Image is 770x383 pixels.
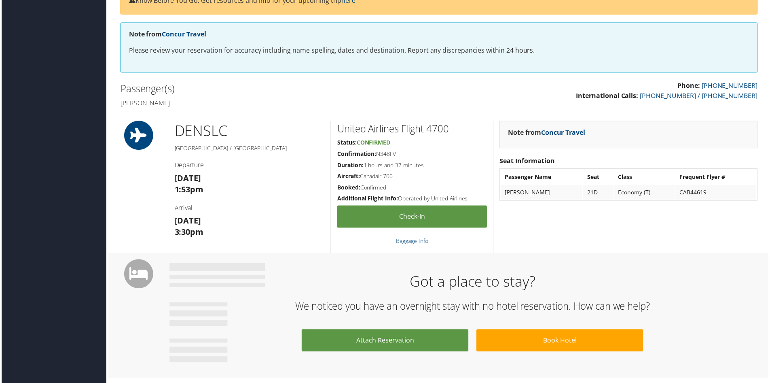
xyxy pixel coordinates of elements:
p: Please review your reservation for accuracy including name spelling, dates and destination. Repor... [128,46,751,56]
h5: Canadair 700 [337,173,487,181]
td: CAB44619 [677,186,758,200]
strong: Status: [337,139,356,147]
h4: Arrival [173,204,324,213]
h1: DEN SLC [173,121,324,142]
strong: Seat Information [500,157,555,166]
strong: 1:53pm [173,185,203,196]
a: Concur Travel [542,129,586,138]
strong: Aircraft: [337,173,360,181]
strong: Booked: [337,184,360,192]
a: Concur Travel [161,30,205,39]
th: Passenger Name [501,170,583,185]
td: [PERSON_NAME] [501,186,583,200]
h2: Passenger(s) [119,82,433,96]
a: [PHONE_NUMBER] [703,81,759,90]
strong: Confirmation: [337,151,376,158]
th: Seat [584,170,614,185]
th: Frequent Flyer # [677,170,758,185]
span: Confirmed [356,139,390,147]
a: Book Hotel [477,331,644,353]
td: 21D [584,186,614,200]
strong: 3:30pm [173,228,203,238]
h5: Operated by United Airlines [337,195,487,203]
td: Economy (T) [615,186,676,200]
h5: Confirmed [337,184,487,192]
strong: Note from [128,30,205,39]
a: Check-in [337,206,487,229]
strong: Duration: [337,162,363,170]
h5: N348FV [337,151,487,159]
strong: Additional Flight Info: [337,195,398,203]
h4: [PERSON_NAME] [119,99,433,108]
a: Baggage Info [396,238,428,246]
strong: International Calls: [577,91,639,100]
h5: [GEOGRAPHIC_DATA] / [GEOGRAPHIC_DATA] [173,145,324,153]
strong: Phone: [679,81,701,90]
a: [PHONE_NUMBER] / [PHONE_NUMBER] [641,91,759,100]
strong: [DATE] [173,173,200,184]
strong: Note from [508,129,586,138]
h2: United Airlines Flight 4700 [337,123,487,136]
h4: Departure [173,161,324,170]
h5: 1 hours and 37 minutes [337,162,487,170]
strong: [DATE] [173,216,200,227]
th: Class [615,170,676,185]
a: Attach Reservation [301,331,469,353]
